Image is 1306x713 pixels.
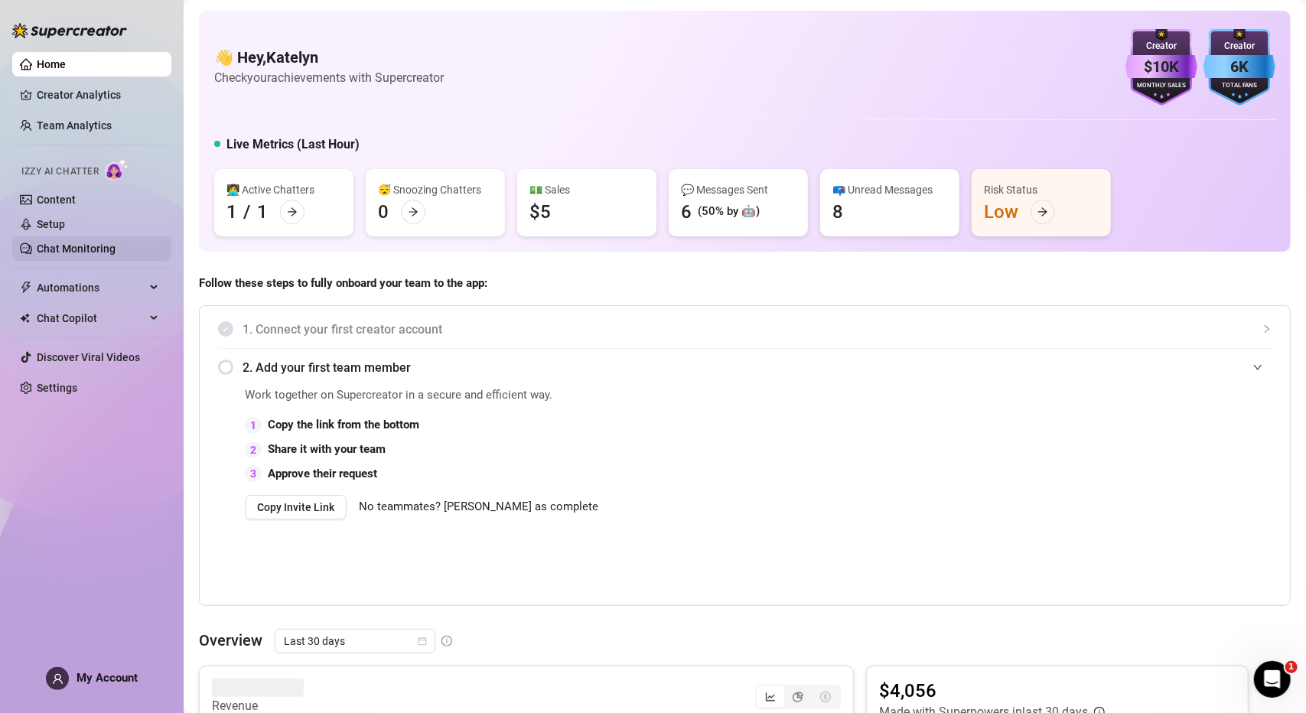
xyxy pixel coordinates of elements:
img: AI Chatter [105,158,129,181]
img: logo-BBDzfeDw.svg [12,23,127,38]
div: Total Fans [1203,81,1275,91]
a: Content [37,194,76,206]
span: Last 30 days [284,630,426,653]
a: Creator Analytics [37,83,159,107]
div: 6K [1203,55,1275,79]
img: blue-badge-DgoSNQY1.svg [1203,29,1275,106]
span: Izzy AI Chatter [21,164,99,179]
div: Creator [1203,39,1275,54]
span: Copy Invite Link [257,501,334,513]
div: 6 [681,200,692,224]
article: $4,056 [879,679,1105,703]
span: arrow-right [408,207,419,217]
span: arrow-right [1037,207,1048,217]
span: My Account [77,671,138,685]
span: collapsed [1262,324,1272,334]
a: Setup [37,218,65,230]
div: 1 [257,200,268,224]
strong: Share it with your team [268,442,386,456]
div: 3 [245,465,262,482]
iframe: Adding Team Members [966,386,1272,582]
div: 💬 Messages Sent [681,181,796,198]
div: 👩‍💻 Active Chatters [226,181,341,198]
img: purple-badge-B9DA21FR.svg [1125,29,1197,106]
button: Copy Invite Link [245,495,347,519]
span: pie-chart [793,692,803,702]
span: line-chart [765,692,776,702]
div: $5 [529,200,551,224]
div: Monthly Sales [1125,81,1197,91]
span: expanded [1253,363,1262,372]
span: 1 [1285,661,1298,673]
span: arrow-right [287,207,298,217]
span: Work together on Supercreator in a secure and efficient way. [245,386,927,405]
span: Chat Copilot [37,306,145,330]
span: info-circle [441,636,452,646]
strong: Approve their request [268,467,377,480]
article: Overview [199,629,262,652]
img: Chat Copilot [20,313,30,324]
div: 😴 Snoozing Chatters [378,181,493,198]
div: 0 [378,200,389,224]
h4: 👋 Hey, Katelyn [214,47,444,68]
a: Home [37,58,66,70]
a: Discover Viral Videos [37,351,140,363]
div: (50% by 🤖) [698,203,760,221]
div: 2. Add your first team member [218,349,1272,386]
a: Settings [37,382,77,394]
span: dollar-circle [820,692,831,702]
a: Chat Monitoring [37,243,116,255]
span: No teammates? [PERSON_NAME] as complete [359,498,598,516]
a: Team Analytics [37,119,112,132]
div: 2 [245,441,262,458]
span: thunderbolt [20,282,32,294]
div: Creator [1125,39,1197,54]
div: 📪 Unread Messages [832,181,947,198]
div: Risk Status [984,181,1099,198]
strong: Copy the link from the bottom [268,418,419,431]
iframe: Intercom live chat [1254,661,1291,698]
h5: Live Metrics (Last Hour) [226,135,360,154]
div: 1. Connect your first creator account [218,311,1272,348]
span: calendar [418,636,427,646]
strong: Follow these steps to fully onboard your team to the app: [199,276,487,290]
div: $10K [1125,55,1197,79]
span: user [52,673,64,685]
div: 💵 Sales [529,181,644,198]
div: 8 [832,200,843,224]
div: segmented control [755,685,841,709]
span: 1. Connect your first creator account [243,320,1272,339]
div: 1 [226,200,237,224]
span: 2. Add your first team member [243,358,1272,377]
article: Check your achievements with Supercreator [214,68,444,87]
div: 1 [245,417,262,434]
span: Automations [37,275,145,300]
